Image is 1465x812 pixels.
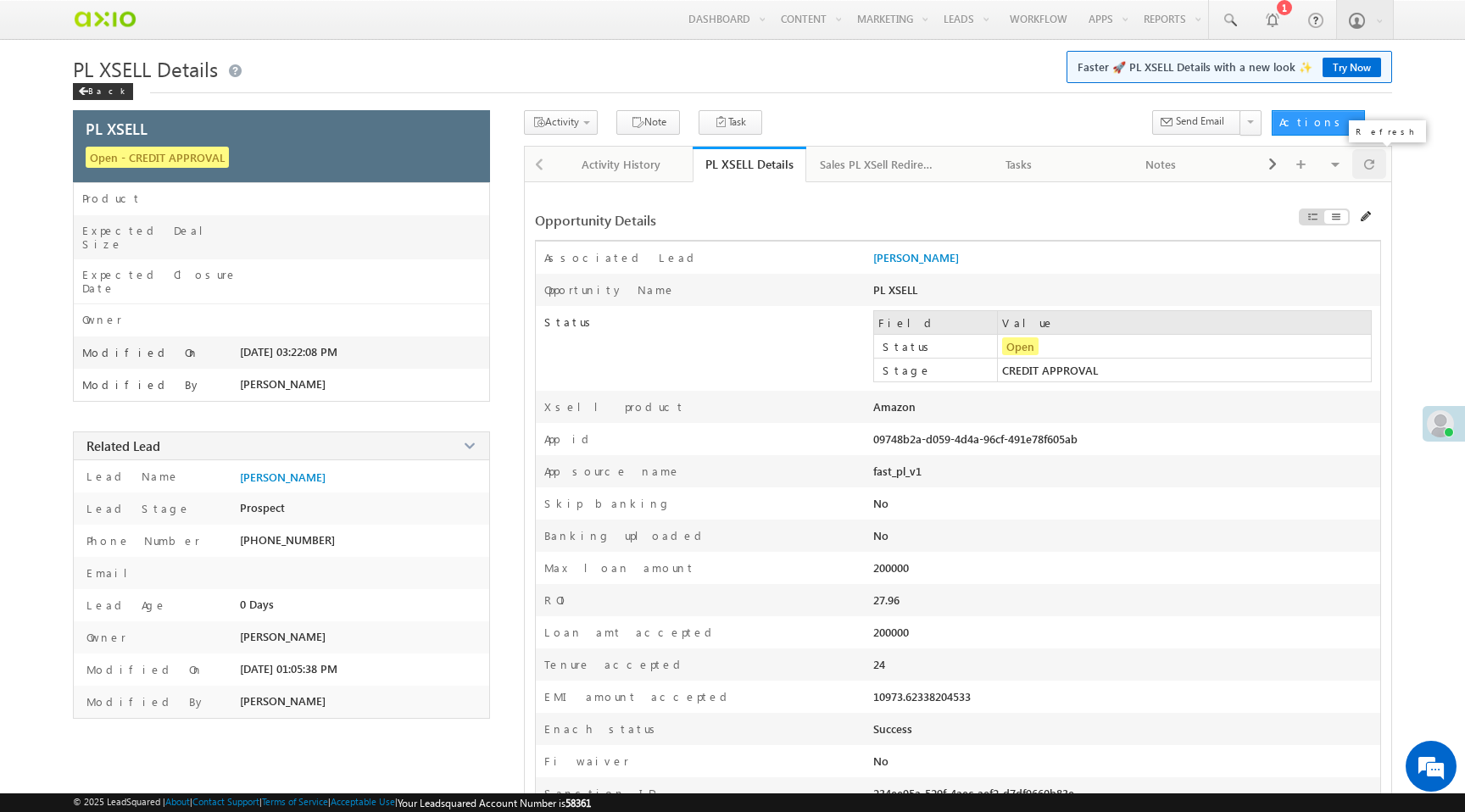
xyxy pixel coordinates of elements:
[1176,114,1224,129] span: Send Email
[278,8,319,49] div: Minimize live chat window
[192,796,259,807] a: Contact Support
[82,533,200,548] label: Phone Number
[240,345,337,359] span: [DATE] 03:22:08 PM
[1246,154,1360,175] div: Documents
[73,796,591,809] span: © 2025 LeadSquared | | | | |
[1105,154,1218,175] div: Notes
[544,528,708,542] label: Banking uploaded
[873,657,1177,681] div: 24
[82,469,180,483] label: Lead Name
[873,399,1177,423] div: Amazon
[544,496,671,510] label: Skip banking
[29,89,71,111] img: d_60004797649_company_0_60004797649
[806,147,949,181] li: Sales PL XSell Redirection
[82,268,240,295] label: Expected Closure Date
[82,224,240,251] label: Expected Deal Size
[1233,147,1375,182] a: Documents
[524,110,598,135] button: Activity
[240,533,335,547] span: [PHONE_NUMBER]
[878,339,1001,353] label: Status
[165,796,190,807] a: About
[544,786,655,800] label: Sanction ID
[873,431,1177,455] div: 09748b2a-d059-4d4a-96cf-491e78f605ab
[536,306,873,330] label: Status
[240,694,326,708] span: [PERSON_NAME]
[873,496,1177,520] div: No
[86,118,148,139] span: PL XSELL
[82,378,202,392] label: Modified By
[949,147,1091,182] a: Tasks
[82,565,141,580] label: Email
[544,399,685,414] label: Xsell product
[1078,58,1381,75] span: Faster 🚀 PL XSELL Details with a new look ✨
[705,156,794,172] div: PL XSELL Details
[88,89,285,111] div: Chat with us now
[699,110,762,135] button: Task
[873,282,1177,306] div: PL XSELL
[1323,58,1381,77] a: Try Now
[82,694,206,709] label: Modified By
[86,147,229,168] span: Open - CREDIT APPROVAL
[998,359,1371,382] td: CREDIT APPROVAL
[998,311,1371,335] td: Value
[240,501,285,514] span: Prospect
[240,377,326,391] span: [PERSON_NAME]
[1152,110,1241,135] button: Send Email
[873,721,1177,745] div: Success
[1002,337,1039,355] span: Open
[240,470,326,484] a: [PERSON_NAME]
[544,592,570,607] label: ROI
[545,115,579,128] span: Activity
[820,154,933,175] div: Sales PL XSell Redirection
[544,560,695,575] label: Max loan amount
[873,786,1177,809] div: 234ee95a-529f-4aec-aef2-d7df9660b83e
[874,311,998,335] td: Field
[544,431,595,446] label: App id
[82,598,167,612] label: Lead Age
[82,313,122,326] label: Owner
[331,796,395,807] a: Acceptable Use
[1091,147,1234,182] a: Notes
[82,630,126,644] label: Owner
[544,250,700,264] label: Associated Lead
[565,797,591,809] span: 58361
[544,625,718,639] label: Loan amt accepted
[551,147,694,182] a: Activity History
[73,4,136,34] img: Custom Logo
[544,464,681,478] label: App source name
[73,83,133,100] div: Back
[535,211,1091,229] div: Opportunity Details
[873,250,959,264] a: [PERSON_NAME]
[82,662,203,676] label: Modified On
[86,437,160,454] span: Related Lead
[82,346,199,359] label: Modified On
[240,630,326,643] span: [PERSON_NAME]
[231,522,308,545] em: Start Chat
[873,528,1177,552] div: No
[565,154,678,175] div: Activity History
[873,754,1177,777] div: No
[544,282,676,297] label: Opportunity Name
[873,592,1177,616] div: 27.96
[544,657,687,671] label: Tenure accepted
[616,110,680,135] button: Note
[240,598,274,611] span: 0 Days
[22,157,309,508] textarea: Type your message and hit 'Enter'
[1272,110,1365,136] button: Actions
[82,501,191,515] label: Lead Stage
[240,662,337,676] span: [DATE] 01:05:38 PM
[82,192,142,205] label: Product
[73,55,218,82] span: PL XSELL Details
[398,797,591,809] span: Your Leadsquared Account Number is
[962,154,1076,175] div: Tasks
[1279,114,1346,130] div: Actions
[544,754,629,768] label: Fi waiver
[873,625,1177,648] div: 200000
[873,464,1177,487] div: fast_pl_v1
[544,689,733,704] label: EMI amount accepted
[878,363,1001,377] label: Stage
[262,796,328,807] a: Terms of Service
[873,689,1177,713] div: 10973.62338204533
[544,721,661,736] label: Enach status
